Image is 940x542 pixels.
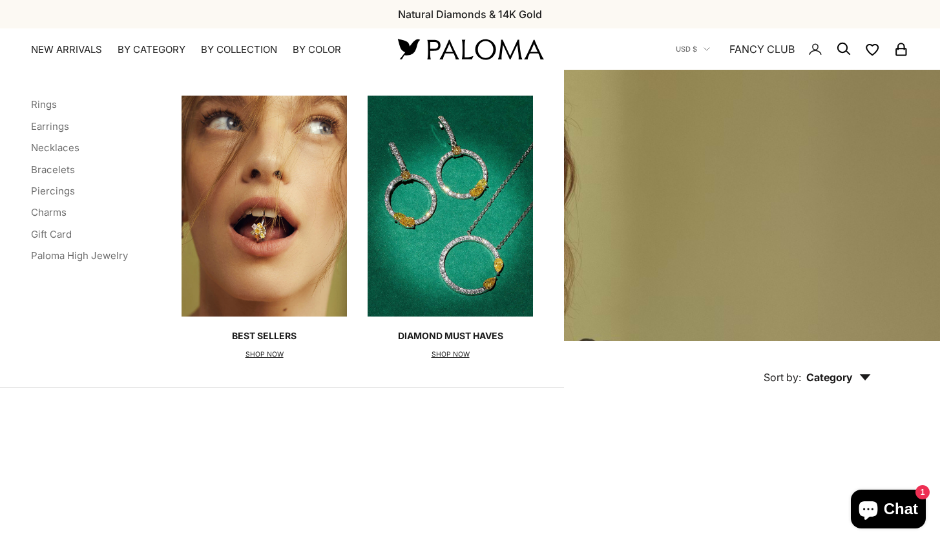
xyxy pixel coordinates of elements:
a: Necklaces [31,141,79,154]
a: Best SellersSHOP NOW [182,96,347,360]
a: Piercings [31,185,75,197]
summary: By Color [293,43,341,56]
p: SHOP NOW [398,348,503,361]
span: USD $ [676,43,697,55]
span: Sort by: [764,371,801,384]
a: Earrings [31,120,69,132]
summary: By Collection [201,43,277,56]
a: Diamond Must HavesSHOP NOW [368,96,533,360]
summary: By Category [118,43,185,56]
nav: Primary navigation [31,43,367,56]
a: Rings [31,98,57,110]
a: Gift Card [31,228,72,240]
a: FANCY CLUB [729,41,795,57]
p: Natural Diamonds & 14K Gold [398,6,542,23]
button: USD $ [676,43,710,55]
inbox-online-store-chat: Shopify online store chat [847,490,930,532]
button: Sort by: Category [734,341,901,395]
a: Charms [31,206,67,218]
nav: Secondary navigation [676,28,909,70]
p: Diamond Must Haves [398,329,503,342]
a: Paloma High Jewelry [31,249,128,262]
p: Best Sellers [232,329,297,342]
a: NEW ARRIVALS [31,43,102,56]
a: Bracelets [31,163,75,176]
span: Category [806,371,871,384]
p: SHOP NOW [232,348,297,361]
